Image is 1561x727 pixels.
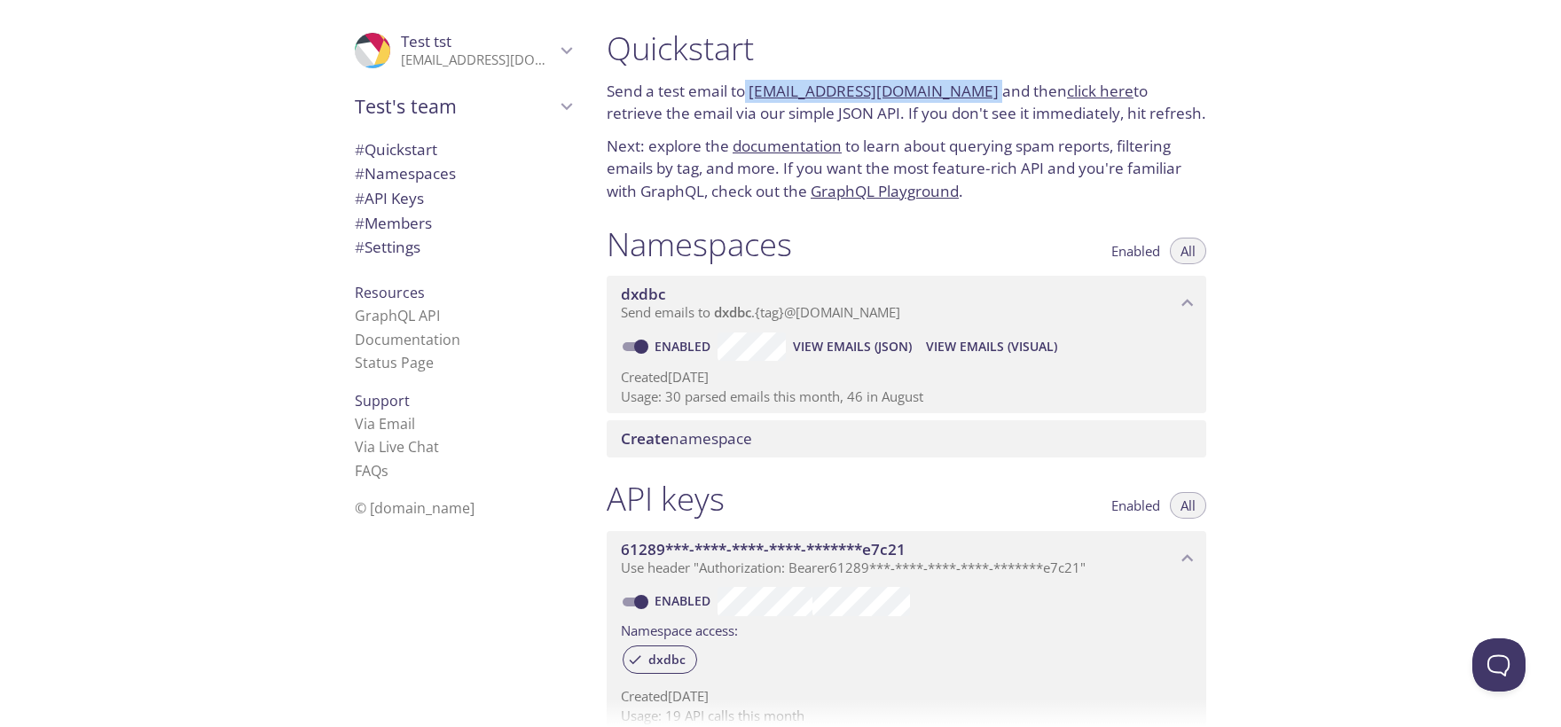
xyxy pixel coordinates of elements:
[1101,238,1171,264] button: Enabled
[341,186,585,211] div: API Keys
[355,94,555,119] span: Test's team
[355,237,365,257] span: #
[652,592,718,609] a: Enabled
[355,461,388,481] a: FAQ
[355,213,432,233] span: Members
[401,51,555,69] p: [EMAIL_ADDRESS][DOMAIN_NAME]
[1170,492,1206,519] button: All
[607,420,1206,457] div: Create namespace
[355,391,410,410] span: Support
[793,336,912,357] span: View Emails (JSON)
[1472,638,1526,692] iframe: Help Scout Beacon - Open
[355,237,420,257] span: Settings
[621,387,1192,406] p: Usage: 30 parsed emails this month, 46 in August
[607,80,1206,125] p: Send a test email to and then to retrieve the email via our simple JSON API. If you don't see it ...
[355,188,365,208] span: #
[355,353,434,372] a: Status Page
[341,83,585,129] div: Test's team
[341,21,585,80] div: Test tst
[607,479,725,519] h1: API keys
[926,336,1057,357] span: View Emails (Visual)
[355,163,456,184] span: Namespaces
[381,461,388,481] span: s
[638,652,696,668] span: dxdbc
[749,81,999,101] a: [EMAIL_ADDRESS][DOMAIN_NAME]
[733,136,842,156] a: documentation
[607,28,1206,68] h1: Quickstart
[919,332,1064,361] button: View Emails (Visual)
[621,428,752,449] span: namespace
[1067,81,1133,101] a: click here
[355,498,475,518] span: © [DOMAIN_NAME]
[355,139,365,160] span: #
[355,330,460,349] a: Documentation
[355,213,365,233] span: #
[355,283,425,302] span: Resources
[401,31,451,51] span: Test tst
[355,414,415,434] a: Via Email
[621,368,1192,387] p: Created [DATE]
[607,276,1206,331] div: dxdbc namespace
[355,437,439,457] a: Via Live Chat
[341,235,585,260] div: Team Settings
[355,139,437,160] span: Quickstart
[355,163,365,184] span: #
[786,332,919,361] button: View Emails (JSON)
[1101,492,1171,519] button: Enabled
[341,137,585,162] div: Quickstart
[621,428,670,449] span: Create
[607,135,1206,203] p: Next: explore the to learn about querying spam reports, filtering emails by tag, and more. If you...
[341,161,585,186] div: Namespaces
[621,303,900,321] span: Send emails to . {tag} @[DOMAIN_NAME]
[621,616,738,642] label: Namespace access:
[1170,238,1206,264] button: All
[607,224,792,264] h1: Namespaces
[355,188,424,208] span: API Keys
[355,306,440,325] a: GraphQL API
[621,687,1192,706] p: Created [DATE]
[811,181,959,201] a: GraphQL Playground
[621,284,666,304] span: dxdbc
[623,645,697,674] div: dxdbc
[714,303,751,321] span: dxdbc
[341,211,585,236] div: Members
[652,338,718,355] a: Enabled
